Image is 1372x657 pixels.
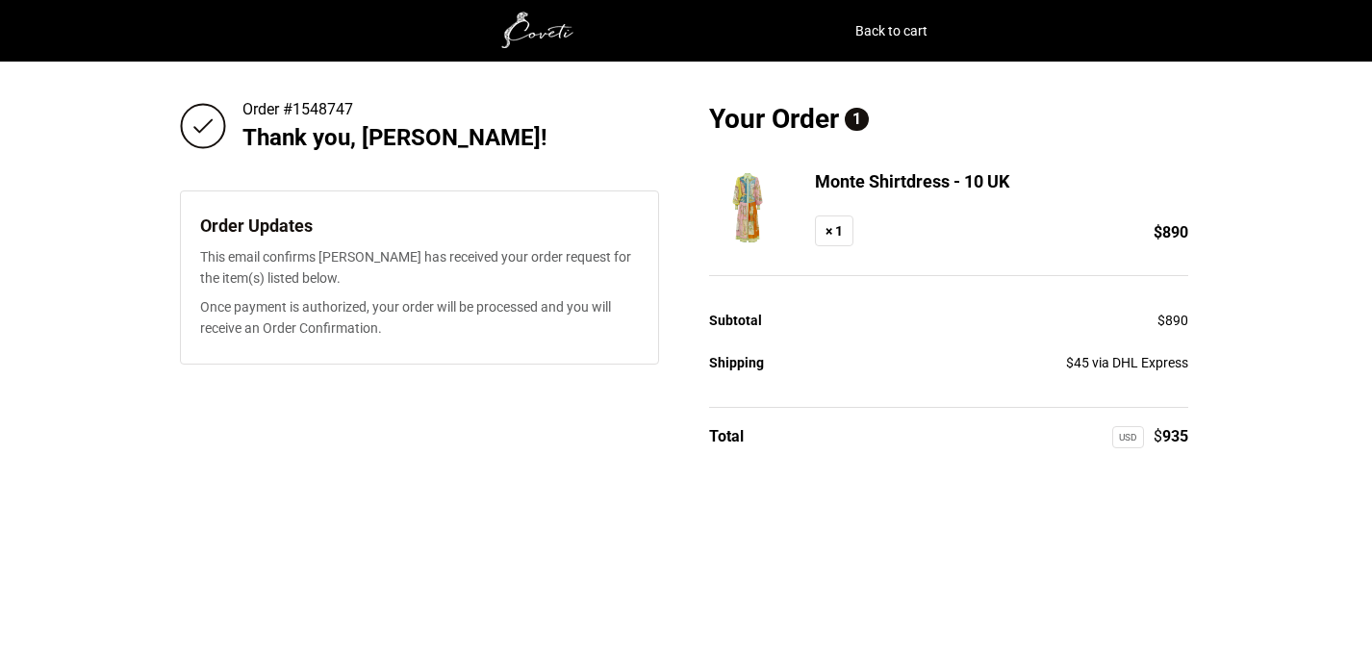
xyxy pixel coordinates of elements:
span: Shipping [709,355,764,370]
span: $ [1154,427,1162,445]
p: Once payment is authorized, your order will be processed and you will receive an Order Confirmation. [200,296,639,339]
span: $ [1157,313,1165,328]
span: $ [1154,223,1162,241]
img: white1.png [445,12,637,50]
p: This email confirms [PERSON_NAME] has received your order request for the item(s) listed below. [200,246,639,289]
h2: Your Order [709,100,1188,139]
a: Back to cart [855,17,927,44]
h2: Thank you, [PERSON_NAME]! [242,124,575,152]
img: Alemais [709,169,786,246]
span: Total [709,427,744,445]
span: 890 [1157,313,1188,328]
span: 935 [1154,427,1188,445]
span: 45 [1066,355,1089,370]
small: via DHL Express [1092,355,1188,370]
span: 1 [845,108,869,131]
p: Order #1548747 [242,100,575,118]
strong: × 1 [815,215,853,246]
span: 890 [1154,219,1188,246]
span: Subtotal [709,313,762,328]
div: USD [1112,426,1144,448]
h3: Monte Shirtdress - 10 UK [815,169,1092,193]
h3: Order Updates [200,215,639,237]
span: $ [1066,355,1074,370]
